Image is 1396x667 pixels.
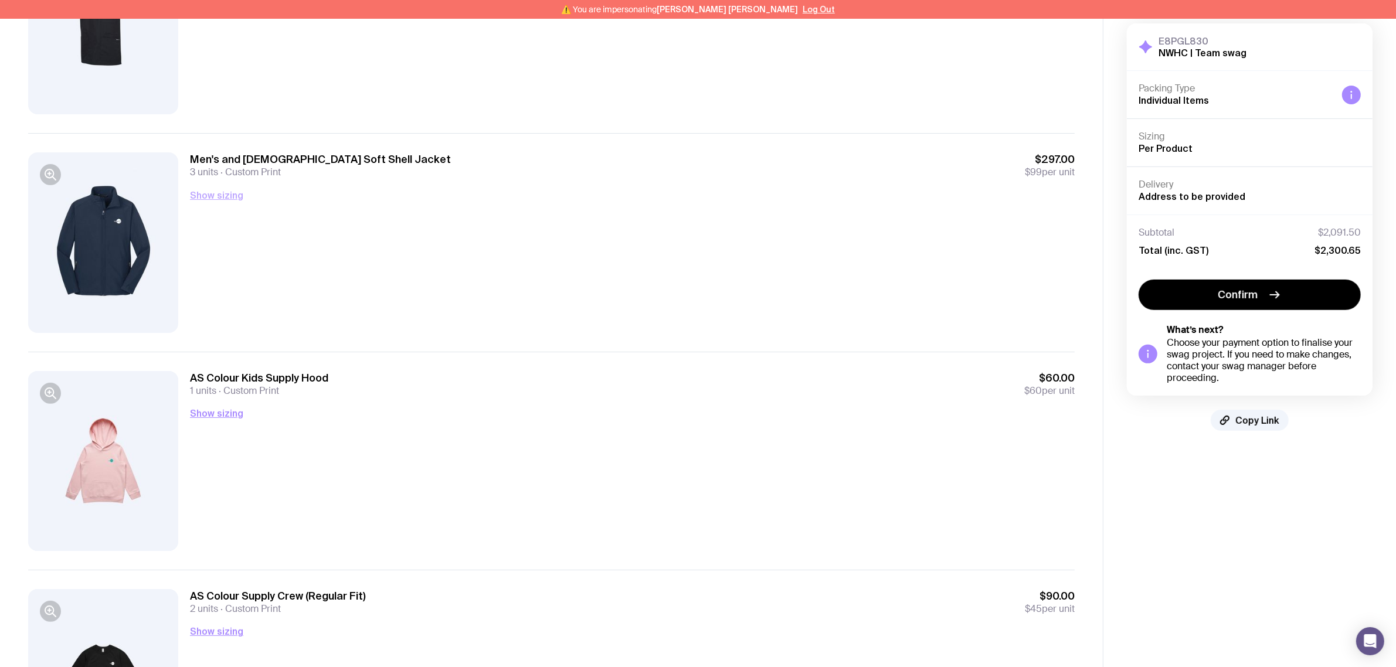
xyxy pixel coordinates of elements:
[1025,603,1075,615] span: per unit
[1025,166,1075,178] span: per unit
[1159,35,1246,47] h3: E8PGL830
[190,166,218,178] span: 3 units
[190,152,451,166] h3: Men's and [DEMOGRAPHIC_DATA] Soft Shell Jacket
[1025,603,1042,615] span: $45
[657,5,798,14] span: [PERSON_NAME] [PERSON_NAME]
[190,603,218,615] span: 2 units
[1356,627,1384,655] div: Open Intercom Messenger
[1167,324,1361,336] h5: What’s next?
[190,188,243,202] button: Show sizing
[1167,337,1361,384] div: Choose your payment option to finalise your swag project. If you need to make changes, contact yo...
[1139,143,1193,154] span: Per Product
[1024,384,1042,397] span: $60
[216,384,279,397] span: Custom Print
[1139,179,1361,190] h4: Delivery
[1218,288,1258,302] span: Confirm
[1139,191,1245,202] span: Address to be provided
[190,371,328,385] h3: AS Colour Kids Supply Hood
[1025,166,1042,178] span: $99
[190,384,216,397] span: 1 units
[1139,227,1174,239] span: Subtotal
[1211,410,1289,431] button: Copy Link
[1024,371,1075,385] span: $60.00
[218,603,281,615] span: Custom Print
[1139,131,1361,142] h4: Sizing
[1025,589,1075,603] span: $90.00
[190,406,243,420] button: Show sizing
[561,5,798,14] span: ⚠️ You are impersonating
[803,5,835,14] button: Log Out
[1139,95,1209,106] span: Individual Items
[190,589,366,603] h3: AS Colour Supply Crew (Regular Fit)
[1139,83,1333,94] h4: Packing Type
[190,624,243,638] button: Show sizing
[1159,47,1246,59] h2: NWHC | Team swag
[1024,385,1075,397] span: per unit
[1139,280,1361,310] button: Confirm
[1235,414,1279,426] span: Copy Link
[1025,152,1075,166] span: $297.00
[1318,227,1361,239] span: $2,091.50
[1139,244,1208,256] span: Total (inc. GST)
[1315,244,1361,256] span: $2,300.65
[218,166,281,178] span: Custom Print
